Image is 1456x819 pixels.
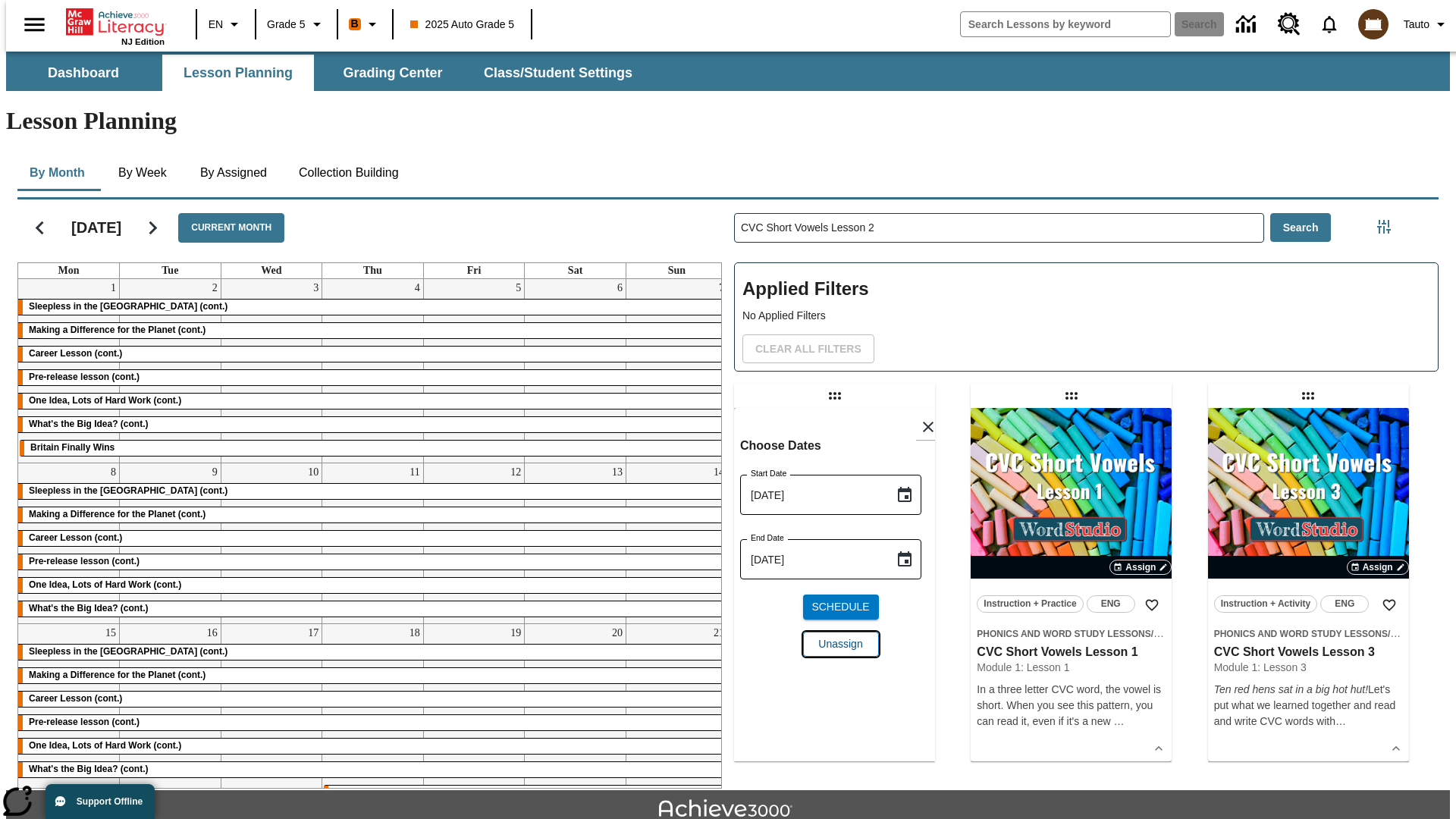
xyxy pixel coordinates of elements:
h1: Lesson Planning [6,107,1450,135]
span: Sleepless in the Animal Kingdom (cont.) [29,485,227,496]
span: Assign [1363,560,1393,574]
button: Instruction + Practice [977,595,1083,613]
button: Instruction + Activity [1214,595,1318,613]
div: Draggable lesson: CVC Short Vowels Lesson 1 [1059,384,1084,408]
button: Show Details [1147,737,1170,760]
button: Class/Student Settings [472,55,645,91]
div: Choose date [740,435,941,669]
span: Pre-release lesson (cont.) [29,717,140,727]
div: Pre-release lesson (cont.) [18,554,727,570]
h2: [DATE] [71,218,121,237]
h2: Applied Filters [742,271,1430,308]
button: Choose date, selected date is Sep 23, 2025 [890,480,920,510]
td: September 4, 2025 [322,279,424,463]
a: September 1, 2025 [108,279,119,297]
span: Unassign [818,636,862,652]
button: Lesson Planning [162,55,314,91]
span: Grading Center [343,64,442,82]
span: One Idea, Lots of Hard Work (cont.) [29,740,181,751]
div: What's the Big Idea? (cont.) [18,417,727,432]
span: Instruction + Activity [1221,596,1311,612]
div: lesson details [734,408,935,761]
label: Start Date [751,468,786,479]
a: September 5, 2025 [513,279,524,297]
button: Add to Favorites [1376,591,1403,619]
div: Career Lesson (cont.) [18,692,727,707]
button: Next [133,209,172,247]
a: Saturday [565,263,585,278]
span: Topic: Phonics and Word Study Lessons/CVC Short Vowels [1214,626,1403,642]
button: Unassign [803,632,879,657]
button: Language: EN, Select a language [202,11,250,38]
button: Collection Building [287,155,411,191]
span: Topic: Phonics and Word Study Lessons/CVC Short Vowels [977,626,1166,642]
a: September 9, 2025 [209,463,221,482]
td: September 8, 2025 [18,463,120,623]
a: September 2, 2025 [209,279,221,297]
a: Tuesday [158,263,181,278]
span: Pre-release lesson (cont.) [29,556,140,566]
div: Sleepless in the Animal Kingdom (cont.) [18,645,727,660]
span: What's the Big Idea? (cont.) [29,764,149,774]
input: MMMM-DD-YYYY [740,539,883,579]
div: Search [722,193,1439,789]
span: 2025 Auto Grade 5 [410,17,515,33]
span: Pre-release lesson (cont.) [29,372,140,382]
td: September 11, 2025 [322,463,424,623]
div: Career Lesson (cont.) [18,531,727,546]
span: Britain Finally Wins [30,442,115,453]
div: Making a Difference for the Planet (cont.) [18,323,727,338]
button: Support Offline [45,784,155,819]
button: Boost Class color is orange. Change class color [343,11,388,38]
button: Assign Choose Dates [1347,560,1409,575]
a: Friday [464,263,485,278]
div: Sleepless in the Animal Kingdom (cont.) [18,484,727,499]
td: September 12, 2025 [423,463,525,623]
span: What's the Big Idea? (cont.) [29,419,149,429]
span: … [1113,715,1124,727]
span: Phonics and Word Study Lessons [1214,629,1388,639]
span: Class/Student Settings [484,64,632,82]
td: September 7, 2025 [626,279,727,463]
div: Calendar [5,193,722,789]
h3: CVC Short Vowels Lesson 3 [1214,645,1403,661]
span: Instruction + Practice [984,596,1076,612]
span: Sleepless in the Animal Kingdom (cont.) [29,646,227,657]
a: Resource Center, Will open in new tab [1269,4,1310,45]
input: MMMM-DD-YYYY [740,475,883,515]
button: Select a new avatar [1349,5,1398,44]
a: Notifications [1310,5,1349,44]
div: lesson details [971,408,1172,761]
span: Making a Difference for the Planet (cont.) [29,325,206,335]
div: Pre-release lesson (cont.) [18,715,727,730]
a: Home [66,7,165,37]
span: Sleepless in the Animal Kingdom (cont.) [29,301,227,312]
span: Lesson Planning [184,64,293,82]
a: Sunday [665,263,689,278]
span: / [1388,627,1401,639]
td: September 6, 2025 [525,279,626,463]
button: Grading Center [317,55,469,91]
td: September 1, 2025 [18,279,120,463]
a: September 17, 2025 [305,624,322,642]
div: Career Lesson (cont.) [18,347,727,362]
button: Open side menu [12,2,57,47]
div: One Idea, Lots of Hard Work (cont.) [18,578,727,593]
span: Making a Difference for the Planet (cont.) [29,670,206,680]
span: Support Offline [77,796,143,807]
a: September 7, 2025 [716,279,727,297]
button: By Assigned [188,155,279,191]
span: EN [209,17,223,33]
span: Cars of the Future? (cont.) [334,787,449,798]
button: Choose date, selected date is Sep 23, 2025 [890,544,920,575]
div: Making a Difference for the Planet (cont.) [18,507,727,522]
img: avatar image [1358,9,1389,39]
h3: CVC Short Vowels Lesson 1 [977,645,1166,661]
div: In a three letter CVC word, the vowel is short. When you see this pattern, you can read it, even ... [977,682,1166,730]
span: Schedule [811,599,869,615]
span: ENG [1335,596,1354,612]
a: September 10, 2025 [305,463,322,482]
div: What's the Big Idea? (cont.) [18,601,727,617]
button: Dashboard [8,55,159,91]
div: SubNavbar [6,55,646,91]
